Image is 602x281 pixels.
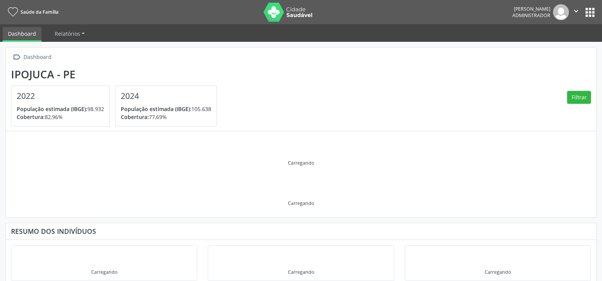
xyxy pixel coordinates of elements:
[17,91,104,101] h4: 2022
[5,6,58,18] a: Saúde da Família
[567,91,591,104] button: Filtrar
[121,91,211,101] h4: 2024
[22,52,53,63] div: Dashboard
[21,9,58,15] span: Saúde da Família
[91,269,117,275] div: Carregando
[512,6,550,12] div: [PERSON_NAME]
[121,105,211,113] p: 105.638
[11,52,22,63] i: 
[121,105,191,113] span: População estimada (IBGE):
[17,105,87,113] span: População estimada (IBGE):
[3,27,41,42] a: Dashboard
[553,4,569,20] img: img
[11,227,591,235] div: Resumo dos indivíduos
[17,105,104,113] p: 98.932
[569,4,583,20] button: 
[288,269,314,275] div: Carregando
[288,160,314,166] div: Carregando
[572,7,580,15] i: 
[17,113,104,121] p: 82,96%
[121,113,149,121] span: Cobertura:
[49,27,90,40] a: Relatórios
[11,52,53,63] a:  Dashboard
[485,269,511,275] div: Carregando
[55,30,80,37] span: Relatórios
[11,68,222,81] div: Ipojuca - PE
[121,113,211,121] p: 77,69%
[17,113,45,121] span: Cobertura:
[288,200,314,206] div: Carregando
[512,12,550,19] span: Administrador
[583,6,597,19] button: apps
